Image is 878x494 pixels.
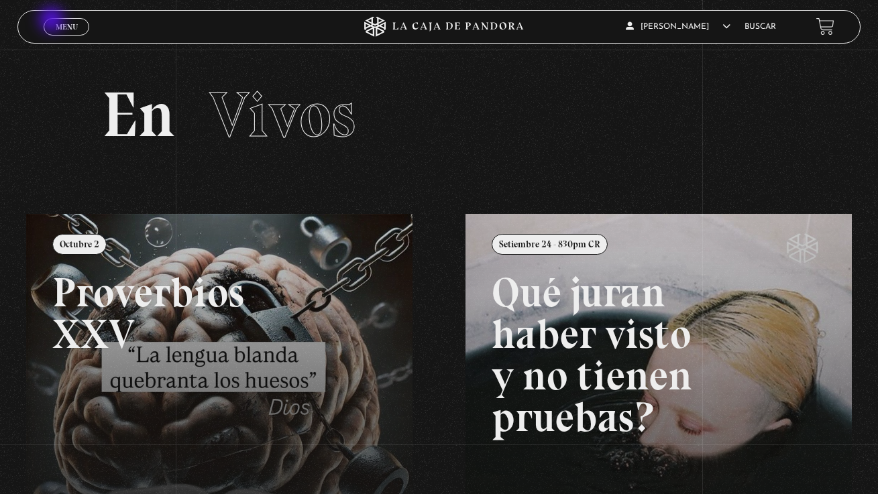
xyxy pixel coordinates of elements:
a: Buscar [745,23,776,31]
span: Menu [56,23,78,31]
h2: En [102,83,776,147]
span: Vivos [209,76,355,153]
span: Cerrar [51,34,83,44]
span: [PERSON_NAME] [626,23,730,31]
a: View your shopping cart [816,17,834,36]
